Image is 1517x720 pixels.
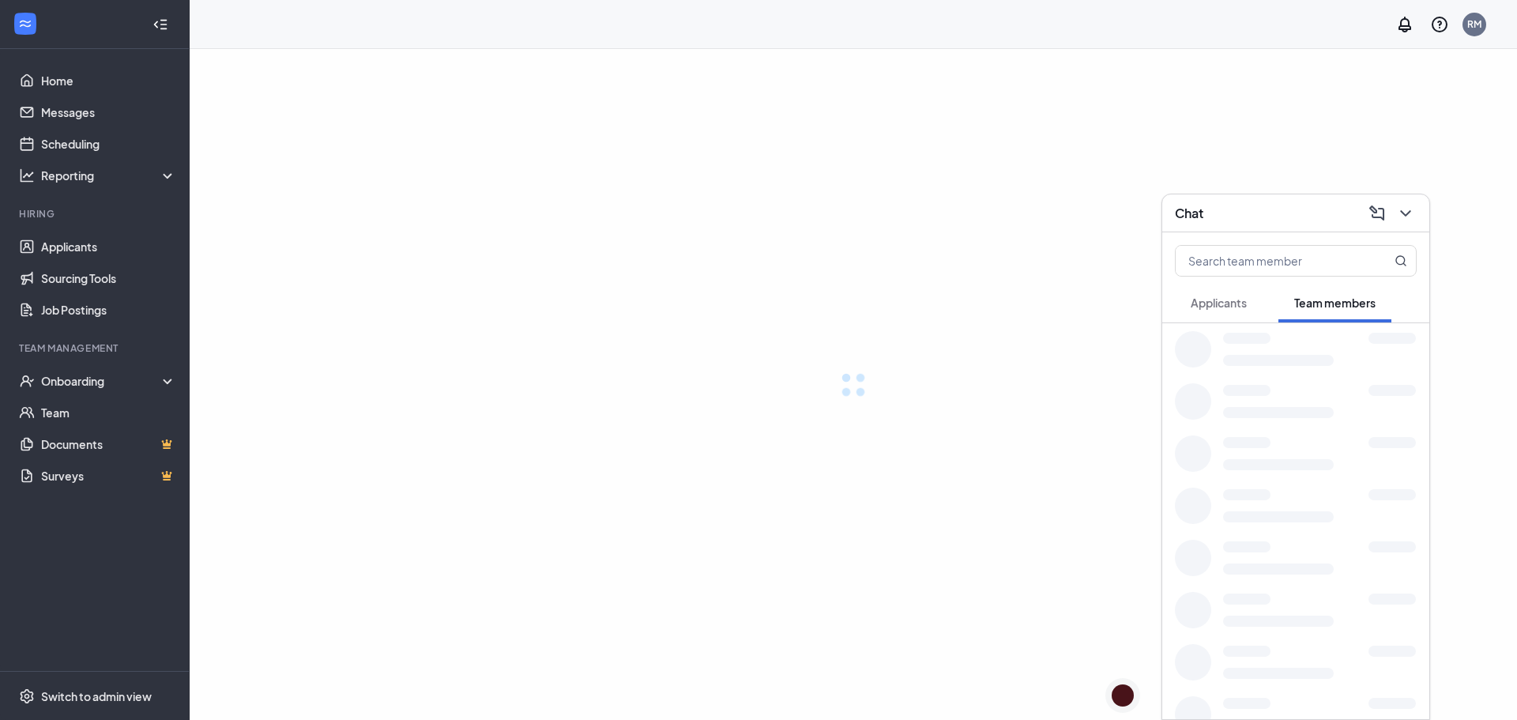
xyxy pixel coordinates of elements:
[1175,205,1203,222] h3: Chat
[19,341,173,355] div: Team Management
[41,96,176,128] a: Messages
[19,373,35,389] svg: UserCheck
[1395,254,1407,267] svg: MagnifyingGlass
[1176,246,1363,276] input: Search team member
[1191,296,1247,310] span: Applicants
[41,460,176,492] a: SurveysCrown
[1391,201,1417,226] button: ChevronDown
[41,168,177,183] div: Reporting
[41,397,176,428] a: Team
[1368,204,1387,223] svg: ComposeMessage
[1467,17,1481,31] div: RM
[1396,204,1415,223] svg: ChevronDown
[41,373,177,389] div: Onboarding
[41,688,152,704] div: Switch to admin view
[19,168,35,183] svg: Analysis
[17,16,33,32] svg: WorkstreamLogo
[1363,201,1388,226] button: ComposeMessage
[41,128,176,160] a: Scheduling
[1395,15,1414,34] svg: Notifications
[41,65,176,96] a: Home
[1430,15,1449,34] svg: QuestionInfo
[41,428,176,460] a: DocumentsCrown
[41,262,176,294] a: Sourcing Tools
[19,688,35,704] svg: Settings
[19,207,173,221] div: Hiring
[1294,296,1376,310] span: Team members
[152,17,168,32] svg: Collapse
[41,231,176,262] a: Applicants
[41,294,176,326] a: Job Postings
